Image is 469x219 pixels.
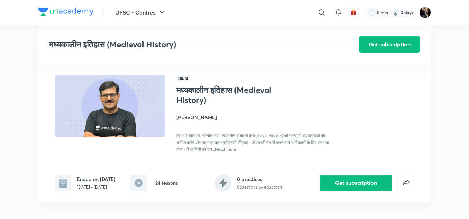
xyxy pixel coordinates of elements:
[176,133,329,152] span: इस पाठ्यक्रम में, रजनीश सर मध्यकालीन इतिहास (Medieval History) की महत्वपूर्ण अवधारणाओं को शामिल क...
[419,7,431,18] img: amit tripathi
[77,184,116,190] p: [DATE] - [DATE]
[348,7,359,18] button: avatar
[111,6,171,19] button: UPSC - Centres
[176,85,289,105] h1: मध्यकालीन इतिहास (Medieval History)
[38,8,94,16] img: Company Logo
[237,175,283,183] h6: 0 practices
[320,175,392,191] button: Get subscription
[155,179,178,186] h6: 24 lessons
[38,8,94,18] a: Company Logo
[350,9,357,16] img: avatar
[237,184,283,190] p: 0 questions by educators
[215,146,236,152] span: Read more
[54,74,166,138] img: Thumbnail
[398,175,414,191] button: false
[77,175,116,183] h6: Ended on [DATE]
[392,9,399,16] img: streak
[49,39,320,49] h3: मध्यकालीन इतिहास (Medieval History)
[359,36,420,53] button: Get subscription
[176,75,190,82] span: Hindi
[176,113,331,121] h4: [PERSON_NAME]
